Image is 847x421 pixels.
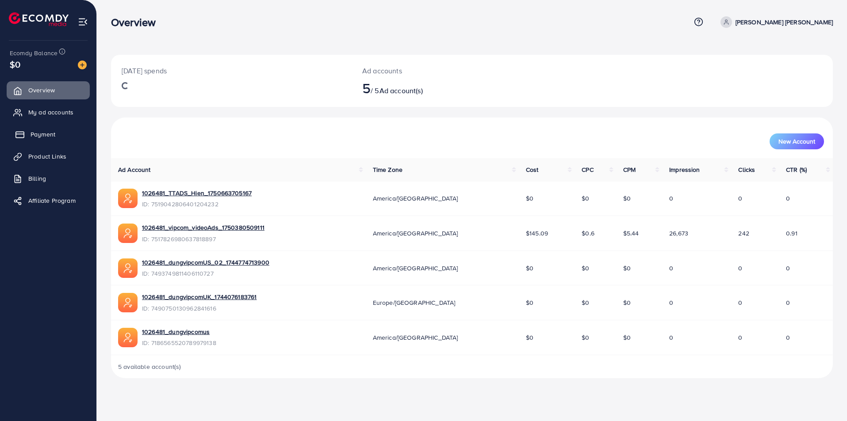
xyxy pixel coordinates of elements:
[7,170,90,187] a: Billing
[738,264,742,273] span: 0
[31,130,55,139] span: Payment
[142,200,252,209] span: ID: 7519042806401204232
[582,298,589,307] span: $0
[7,148,90,165] a: Product Links
[142,189,252,197] a: 1026481_TTADS_Hien_1750663705167
[362,65,521,76] p: Ad accounts
[373,298,456,307] span: Europe/[GEOGRAPHIC_DATA]
[582,229,594,238] span: $0.6
[373,229,458,238] span: America/[GEOGRAPHIC_DATA]
[28,86,55,95] span: Overview
[9,12,69,26] img: logo
[770,133,824,149] button: New Account
[28,108,73,117] span: My ad accounts
[786,165,807,174] span: CTR (%)
[669,298,673,307] span: 0
[623,165,636,174] span: CPM
[738,229,749,238] span: 242
[142,235,264,243] span: ID: 7517826980637818897
[7,125,90,143] a: Payment
[7,192,90,209] a: Affiliate Program
[7,103,90,121] a: My ad accounts
[142,223,264,232] a: 1026481_vipcom_videoAds_1750380509111
[786,333,790,342] span: 0
[526,165,539,174] span: Cost
[111,16,163,29] h3: Overview
[118,258,138,278] img: ic-ads-acc.e4c84228.svg
[78,17,88,27] img: menu
[582,264,589,273] span: $0
[142,292,257,301] a: 1026481_dungvipcomUK_1744076183761
[78,61,87,69] img: image
[118,224,138,243] img: ic-ads-acc.e4c84228.svg
[7,81,90,99] a: Overview
[28,174,46,183] span: Billing
[669,165,700,174] span: Impression
[10,49,57,57] span: Ecomdy Balance
[379,86,423,95] span: Ad account(s)
[786,298,790,307] span: 0
[142,258,269,267] a: 1026481_dungvipcomUS_02_1744774713900
[717,16,833,28] a: [PERSON_NAME] [PERSON_NAME]
[373,194,458,203] span: America/[GEOGRAPHIC_DATA]
[623,229,639,238] span: $5.44
[786,194,790,203] span: 0
[118,328,138,347] img: ic-ads-acc.e4c84228.svg
[736,17,833,27] p: [PERSON_NAME] [PERSON_NAME]
[373,264,458,273] span: America/[GEOGRAPHIC_DATA]
[142,338,216,347] span: ID: 7186565520789979138
[526,333,533,342] span: $0
[28,152,66,161] span: Product Links
[778,138,815,144] span: New Account
[669,264,673,273] span: 0
[118,165,151,174] span: Ad Account
[582,194,589,203] span: $0
[10,58,20,71] span: $0
[738,333,742,342] span: 0
[118,189,138,208] img: ic-ads-acc.e4c84228.svg
[526,298,533,307] span: $0
[526,264,533,273] span: $0
[623,333,631,342] span: $0
[623,194,631,203] span: $0
[582,333,589,342] span: $0
[142,269,269,278] span: ID: 7493749811406110727
[118,293,138,312] img: ic-ads-acc.e4c84228.svg
[142,304,257,313] span: ID: 7490750130962841616
[738,194,742,203] span: 0
[669,194,673,203] span: 0
[738,165,755,174] span: Clicks
[122,65,341,76] p: [DATE] spends
[786,229,797,238] span: 0.91
[738,298,742,307] span: 0
[669,229,688,238] span: 26,673
[373,165,402,174] span: Time Zone
[142,327,210,336] a: 1026481_dungvipcomus
[118,362,181,371] span: 5 available account(s)
[362,80,521,96] h2: / 5
[526,229,548,238] span: $145.09
[28,196,76,205] span: Affiliate Program
[623,298,631,307] span: $0
[373,333,458,342] span: America/[GEOGRAPHIC_DATA]
[786,264,790,273] span: 0
[526,194,533,203] span: $0
[362,78,371,98] span: 5
[582,165,593,174] span: CPC
[623,264,631,273] span: $0
[669,333,673,342] span: 0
